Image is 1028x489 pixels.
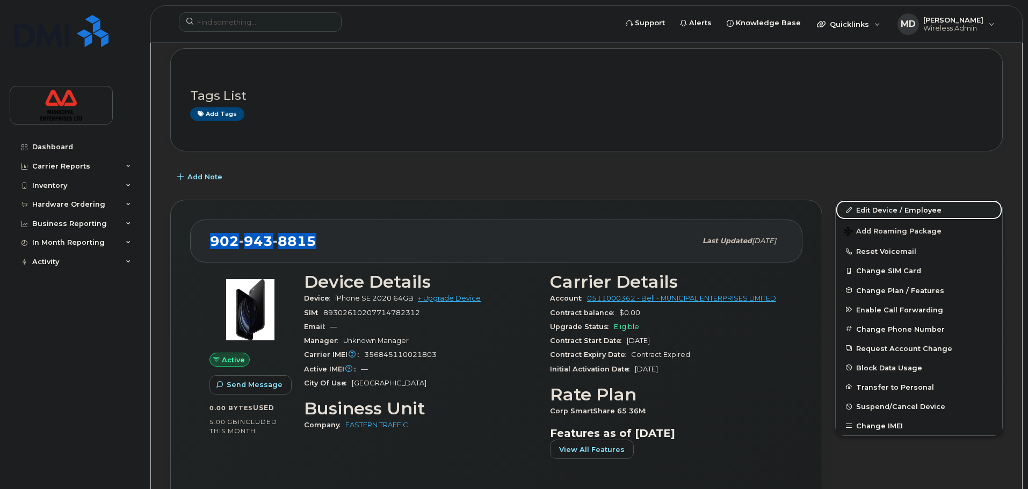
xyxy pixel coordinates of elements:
a: Edit Device / Employee [836,200,1002,220]
span: 902 [210,233,316,249]
span: Contract balance [550,309,619,317]
span: [DATE] [627,337,650,345]
span: Carrier IMEI [304,351,364,359]
span: Device [304,294,335,302]
span: Initial Activation Date [550,365,635,373]
span: Upgrade Status [550,323,614,331]
span: Alerts [689,18,712,28]
span: Send Message [227,379,283,390]
button: Suspend/Cancel Device [836,397,1002,416]
span: View All Features [559,444,625,455]
button: Change Plan / Features [836,281,1002,300]
a: Alerts [672,12,719,34]
span: Corp SmartShare 65 36M [550,407,651,415]
span: MD [901,18,916,31]
button: Block Data Usage [836,358,1002,377]
a: EASTERN TRAFFIC [345,421,408,429]
button: Send Message [209,375,292,395]
span: Eligible [614,323,639,331]
a: Support [618,12,672,34]
span: 943 [239,233,273,249]
h3: Carrier Details [550,272,783,291]
span: Knowledge Base [736,18,801,28]
span: iPhone SE 2020 64GB [335,294,414,302]
span: [DATE] [635,365,658,373]
span: Email [304,323,330,331]
span: Active [222,355,245,365]
span: Manager [304,337,343,345]
h3: Business Unit [304,399,537,418]
span: Contract Start Date [550,337,627,345]
button: View All Features [550,440,634,459]
span: 8815 [273,233,316,249]
span: — [330,323,337,331]
span: Add Note [187,172,222,182]
h3: Device Details [304,272,537,291]
span: Enable Call Forwarding [856,305,943,313]
button: Reset Voicemail [836,242,1002,261]
button: Request Account Change [836,339,1002,358]
span: $0.00 [619,309,640,317]
span: Add Roaming Package [844,227,942,237]
a: + Upgrade Device [418,294,481,302]
span: [PERSON_NAME] [923,16,983,24]
span: Unknown Manager [343,337,409,345]
button: Transfer to Personal [836,377,1002,397]
div: Quicklinks [809,13,888,35]
button: Change SIM Card [836,261,1002,280]
span: Contract Expiry Date [550,351,631,359]
img: image20231002-3703462-2fle3a.jpeg [218,278,283,342]
input: Find something... [179,12,342,32]
a: Knowledge Base [719,12,808,34]
span: included this month [209,418,277,435]
span: [DATE] [752,237,776,245]
span: [GEOGRAPHIC_DATA] [352,379,426,387]
span: Quicklinks [830,20,869,28]
span: SIM [304,309,323,317]
span: Account [550,294,587,302]
span: 89302610207714782312 [323,309,420,317]
span: 356845110021803 [364,351,437,359]
h3: Tags List [190,89,983,103]
span: Last updated [703,237,752,245]
button: Enable Call Forwarding [836,300,1002,319]
span: Company [304,421,345,429]
div: Mark Deyarmond [890,13,1002,35]
h3: Rate Plan [550,385,783,404]
span: — [361,365,368,373]
span: Change Plan / Features [856,286,944,294]
a: Add tags [190,107,244,121]
span: 5.00 GB [209,418,238,426]
span: Support [635,18,665,28]
button: Add Note [170,167,231,187]
a: 0511000362 - Bell - MUNICIPAL ENTERPRISES LIMITED [587,294,776,302]
button: Change IMEI [836,416,1002,435]
h3: Features as of [DATE] [550,427,783,440]
span: Suspend/Cancel Device [856,403,945,411]
span: Contract Expired [631,351,690,359]
span: City Of Use [304,379,352,387]
span: 0.00 Bytes [209,404,253,412]
span: Active IMEI [304,365,361,373]
span: Wireless Admin [923,24,983,33]
span: used [253,404,274,412]
button: Add Roaming Package [836,220,1002,242]
button: Change Phone Number [836,319,1002,339]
